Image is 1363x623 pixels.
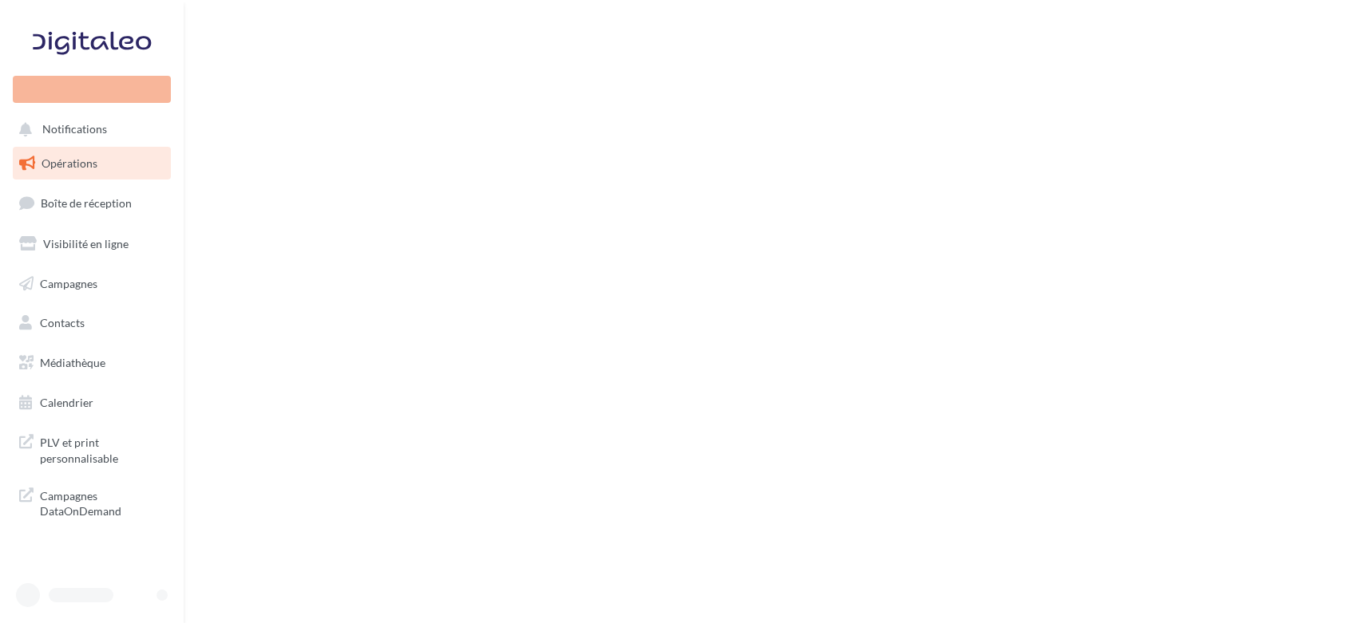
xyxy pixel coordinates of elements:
[10,267,174,301] a: Campagnes
[40,316,85,329] span: Contacts
[40,396,93,409] span: Calendrier
[40,485,164,519] span: Campagnes DataOnDemand
[42,156,97,170] span: Opérations
[10,306,174,340] a: Contacts
[10,479,174,526] a: Campagnes DataOnDemand
[10,227,174,261] a: Visibilité en ligne
[10,186,174,220] a: Boîte de réception
[10,425,174,472] a: PLV et print personnalisable
[13,76,171,103] div: Nouvelle campagne
[10,147,174,180] a: Opérations
[43,237,129,250] span: Visibilité en ligne
[42,123,107,136] span: Notifications
[10,346,174,380] a: Médiathèque
[10,386,174,420] a: Calendrier
[40,356,105,369] span: Médiathèque
[40,432,164,466] span: PLV et print personnalisable
[41,196,132,210] span: Boîte de réception
[40,276,97,290] span: Campagnes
